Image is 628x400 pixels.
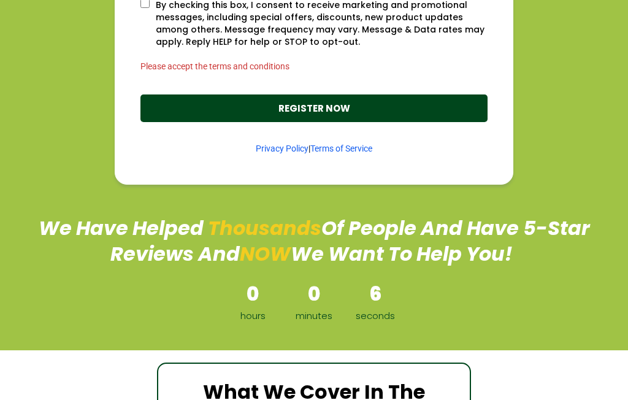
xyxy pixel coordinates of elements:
p: | [140,142,488,155]
div: Please accept the terms and conditions [140,59,488,74]
span: We Have Helped [39,214,204,242]
div: 6 [345,279,406,309]
button: REGISTER NOW [140,94,488,122]
a: Privacy Policy [256,144,308,153]
span: NOW [240,240,291,267]
div: minutes [283,309,345,323]
div: 0 [222,279,283,309]
span: We Want To Help You! [291,240,513,267]
div: seconds [345,309,406,323]
div: hours [222,309,283,323]
div: 0 [283,279,345,309]
strong: REGISTER NOW [278,102,350,115]
span: Of People And Have 5-Star Reviews And [110,214,590,267]
span: Thousands [208,214,321,242]
a: Terms of Service [310,144,372,153]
